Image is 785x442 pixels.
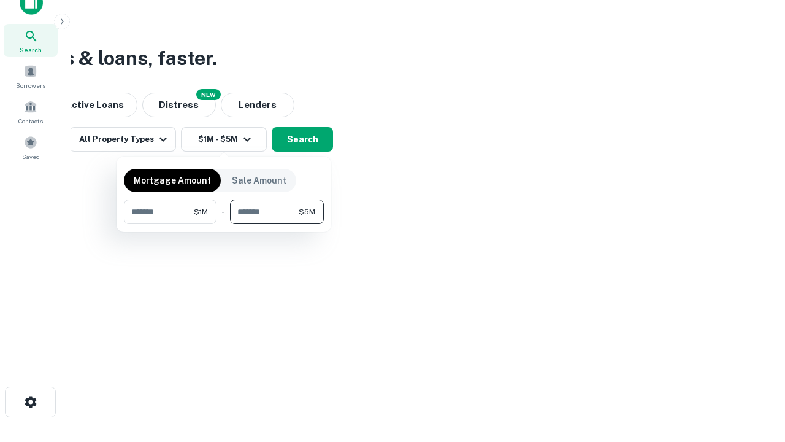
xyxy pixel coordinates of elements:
[232,174,286,187] p: Sale Amount
[221,200,225,224] div: -
[134,174,211,187] p: Mortgage Amount
[299,206,315,217] span: $5M
[194,206,208,217] span: $1M
[724,344,785,403] iframe: Chat Widget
